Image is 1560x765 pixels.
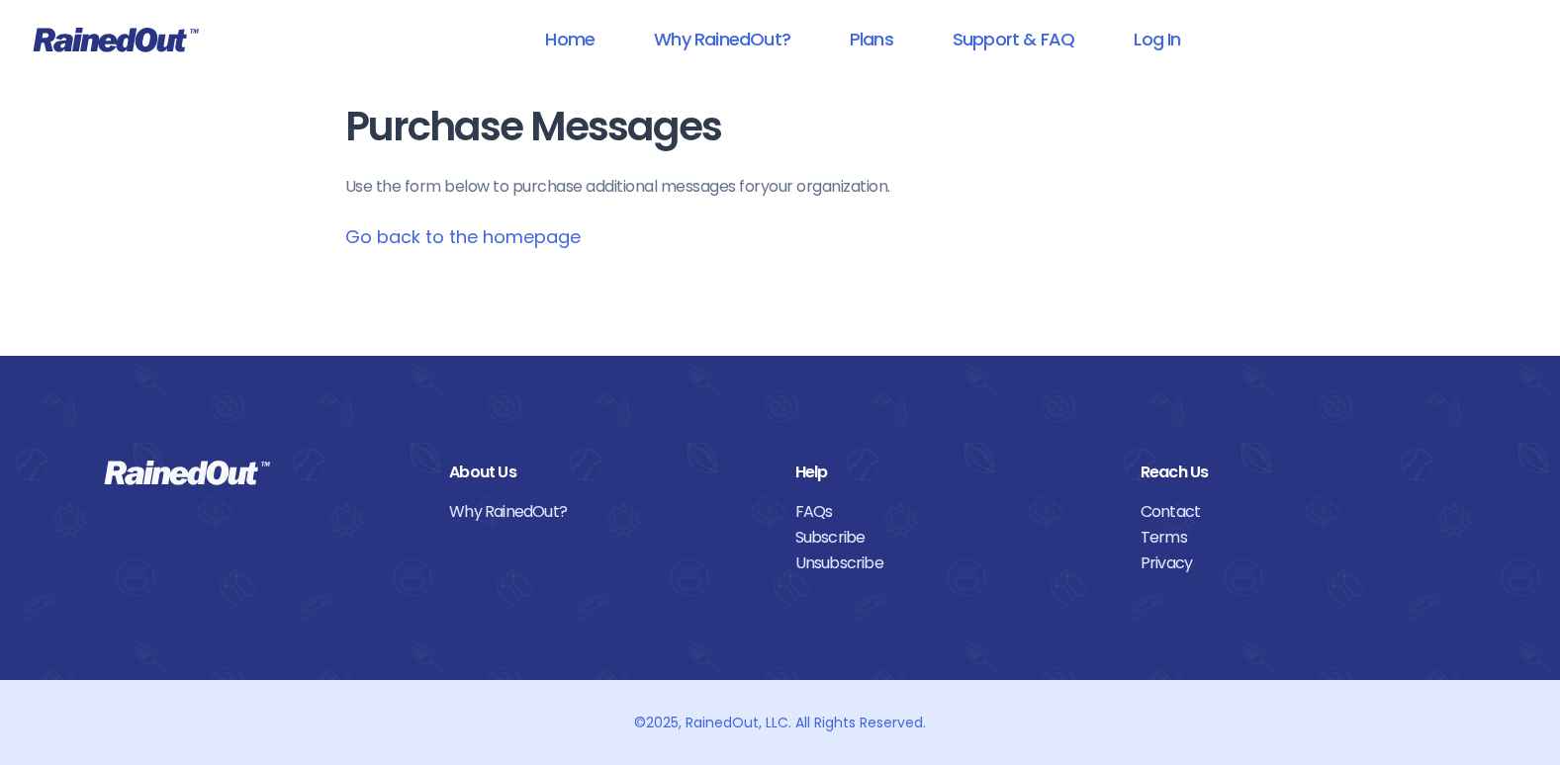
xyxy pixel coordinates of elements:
[519,17,620,61] a: Home
[345,175,1216,199] p: Use the form below to purchase additional messages for your organization .
[795,551,1111,576] a: Unsubscribe
[1141,499,1456,525] a: Contact
[1108,17,1206,61] a: Log In
[824,17,919,61] a: Plans
[345,224,581,249] a: Go back to the homepage
[1141,460,1456,485] div: Reach Us
[795,499,1111,525] a: FAQs
[628,17,816,61] a: Why RainedOut?
[795,525,1111,551] a: Subscribe
[795,460,1111,485] div: Help
[927,17,1100,61] a: Support & FAQ
[449,499,765,525] a: Why RainedOut?
[345,105,1216,149] h1: Purchase Messages
[1141,551,1456,576] a: Privacy
[1141,525,1456,551] a: Terms
[449,460,765,485] div: About Us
